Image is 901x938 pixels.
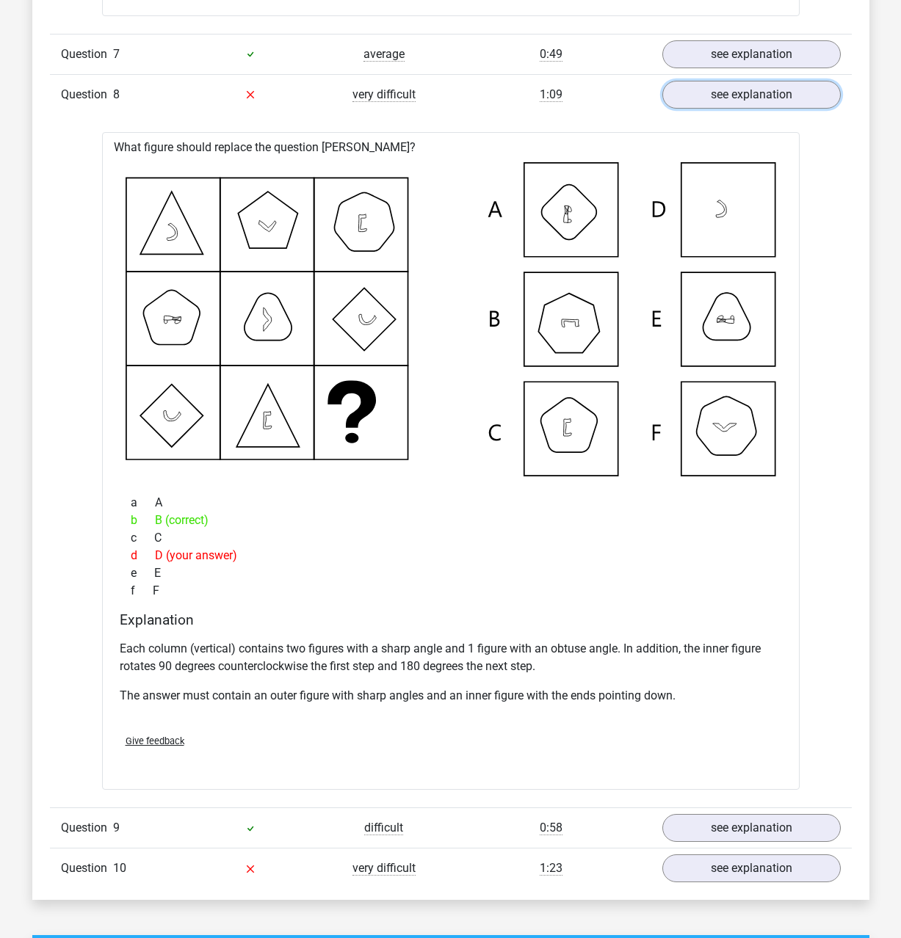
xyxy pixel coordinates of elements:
[120,564,782,582] div: E
[61,46,113,63] span: Question
[120,582,782,600] div: F
[662,40,841,68] a: see explanation
[352,861,416,876] span: very difficult
[61,859,113,877] span: Question
[662,81,841,109] a: see explanation
[662,854,841,882] a: see explanation
[131,547,155,564] span: d
[61,86,113,103] span: Question
[61,819,113,837] span: Question
[540,47,562,62] span: 0:49
[120,687,782,705] p: The answer must contain an outer figure with sharp angles and an inner figure with the ends point...
[131,582,153,600] span: f
[120,512,782,529] div: B (correct)
[120,547,782,564] div: D (your answer)
[113,821,120,835] span: 9
[120,640,782,675] p: Each column (vertical) contains two figures with a sharp angle and 1 figure with an obtuse angle....
[113,87,120,101] span: 8
[126,735,184,746] span: Give feedback
[131,494,155,512] span: a
[131,512,155,529] span: b
[352,87,416,102] span: very difficult
[540,87,562,102] span: 1:09
[662,814,841,842] a: see explanation
[102,132,800,790] div: What figure should replace the question [PERSON_NAME]?
[113,47,120,61] span: 7
[540,821,562,835] span: 0:58
[363,47,405,62] span: average
[120,494,782,512] div: A
[131,529,154,547] span: c
[113,861,126,875] span: 10
[131,564,154,582] span: e
[364,821,403,835] span: difficult
[120,611,782,628] h4: Explanation
[120,529,782,547] div: C
[540,861,562,876] span: 1:23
